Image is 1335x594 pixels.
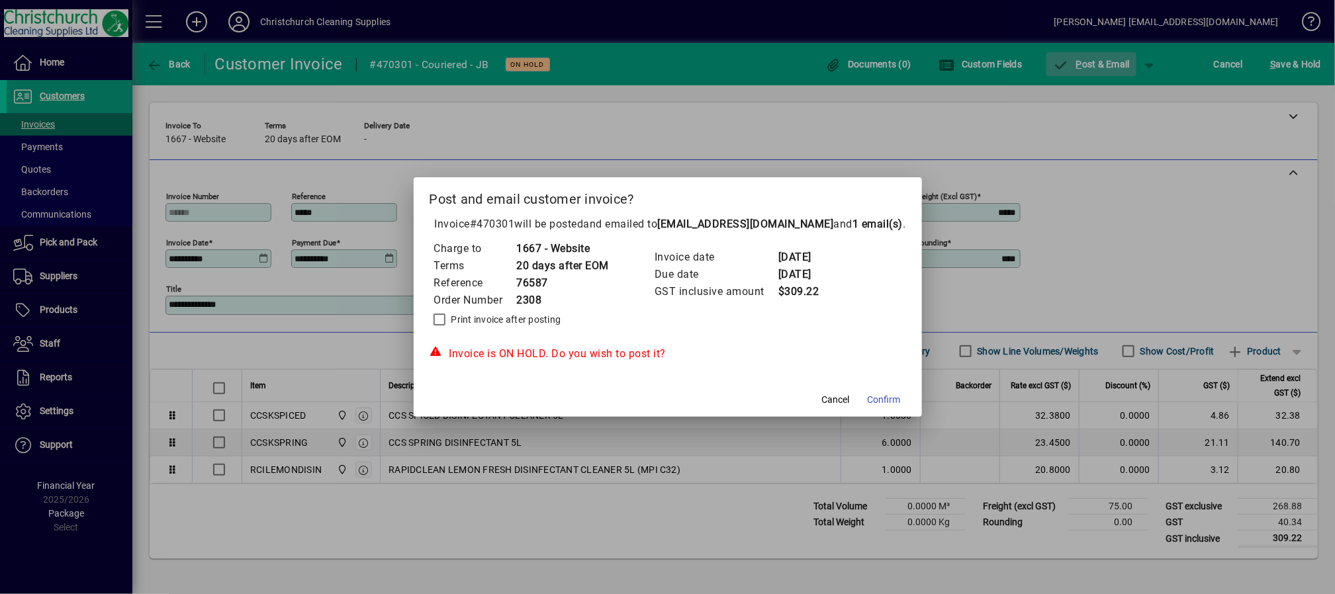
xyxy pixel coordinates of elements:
[654,266,778,283] td: Due date
[862,388,906,411] button: Confirm
[516,292,610,309] td: 2308
[778,249,831,266] td: [DATE]
[868,393,901,407] span: Confirm
[778,266,831,283] td: [DATE]
[658,218,834,230] b: [EMAIL_ADDRESS][DOMAIN_NAME]
[516,257,610,275] td: 20 days after EOM
[430,216,906,232] p: Invoice will be posted .
[654,249,778,266] td: Invoice date
[470,218,515,230] span: #470301
[852,218,903,230] b: 1 email(s)
[434,257,516,275] td: Terms
[434,240,516,257] td: Charge to
[449,313,561,326] label: Print invoice after posting
[815,388,857,411] button: Cancel
[516,240,610,257] td: 1667 - Website
[434,292,516,309] td: Order Number
[516,275,610,292] td: 76587
[654,283,778,300] td: GST inclusive amount
[822,393,850,407] span: Cancel
[430,346,906,362] div: Invoice is ON HOLD. Do you wish to post it?
[414,177,922,216] h2: Post and email customer invoice?
[778,283,831,300] td: $309.22
[584,218,903,230] span: and emailed to
[434,275,516,292] td: Reference
[834,218,903,230] span: and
